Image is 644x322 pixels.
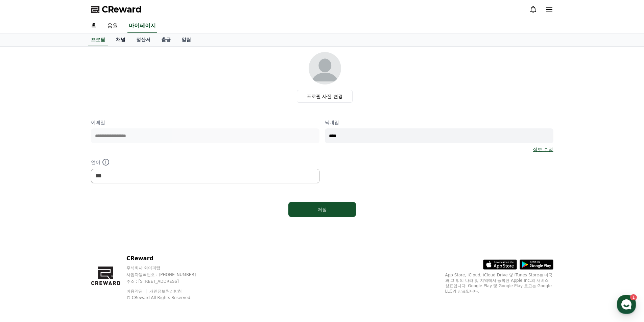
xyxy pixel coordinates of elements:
[87,214,130,231] a: 설정
[102,4,142,15] span: CReward
[91,4,142,15] a: CReward
[86,19,102,33] a: 홈
[62,225,70,230] span: 대화
[69,214,71,219] span: 1
[126,254,209,263] p: CReward
[127,19,157,33] a: 마이페이지
[131,33,156,46] a: 정산서
[88,33,108,46] a: 프로필
[126,289,148,294] a: 이용약관
[533,146,553,153] a: 정보 수정
[102,19,123,33] a: 음원
[111,33,131,46] a: 채널
[176,33,196,46] a: 알림
[126,272,209,277] p: 사업자등록번호 : [PHONE_NUMBER]
[156,33,176,46] a: 출금
[309,52,341,84] img: profile_image
[302,206,342,213] div: 저장
[45,214,87,231] a: 1대화
[2,214,45,231] a: 홈
[126,295,209,300] p: © CReward All Rights Reserved.
[297,90,353,103] label: 프로필 사진 변경
[445,272,553,294] p: App Store, iCloud, iCloud Drive 및 iTunes Store는 미국과 그 밖의 나라 및 지역에서 등록된 Apple Inc.의 서비스 상표입니다. Goo...
[288,202,356,217] button: 저장
[91,158,319,166] p: 언어
[149,289,182,294] a: 개인정보처리방침
[21,224,25,230] span: 홈
[104,224,113,230] span: 설정
[325,119,553,126] p: 닉네임
[126,279,209,284] p: 주소 : [STREET_ADDRESS]
[126,265,209,271] p: 주식회사 와이피랩
[91,119,319,126] p: 이메일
